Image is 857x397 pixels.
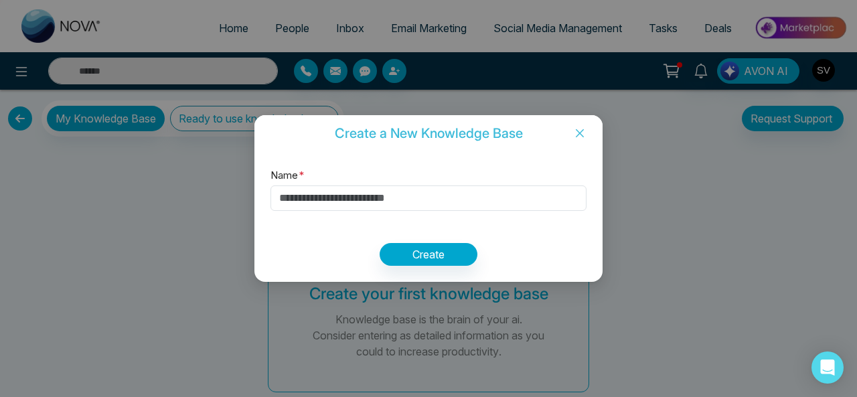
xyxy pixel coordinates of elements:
[574,128,585,139] span: close
[811,351,844,384] div: Open Intercom Messenger
[380,243,477,266] button: Create
[557,115,603,151] button: Close
[254,126,603,141] div: Create a New Knowledge Base
[270,167,305,183] label: Name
